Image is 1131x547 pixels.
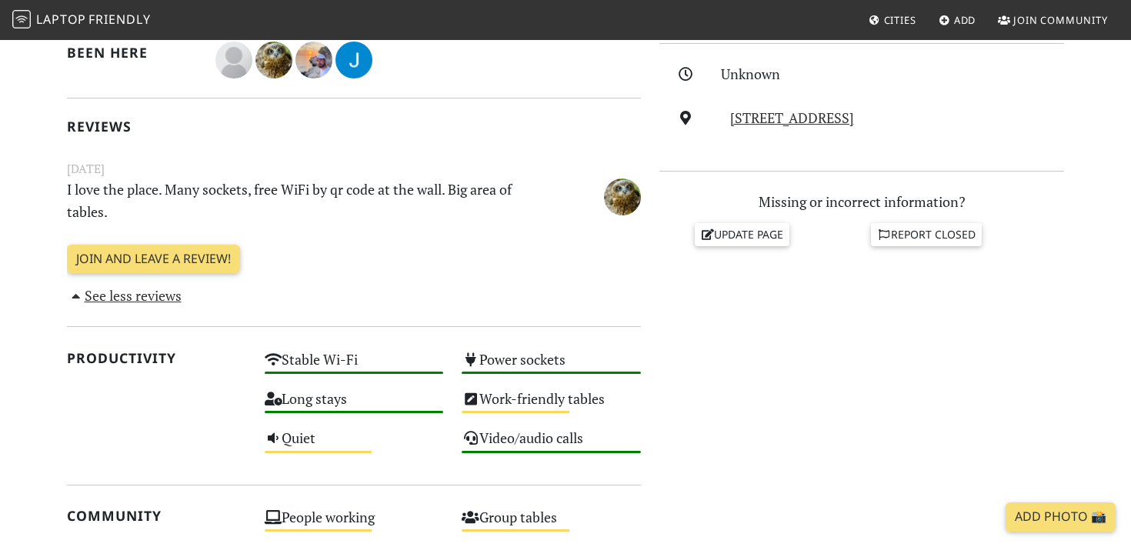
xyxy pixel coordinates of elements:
a: Add [932,6,983,34]
div: Quiet [255,425,453,465]
p: I love the place. Many sockets, free WiFi by qr code at the wall. Big area of tables. [58,178,552,223]
img: LaptopFriendly [12,10,31,28]
p: Missing or incorrect information? [659,191,1064,213]
img: 2954-maksim.jpg [255,42,292,78]
img: 3698-jesse.jpg [335,42,372,78]
span: Evren Dombak [295,49,335,68]
img: 2954-maksim.jpg [604,178,641,215]
span: Jesse H [335,49,372,68]
img: 5401-evren.jpg [295,42,332,78]
div: Long stays [255,386,453,425]
span: Laptop [36,11,86,28]
a: Cities [862,6,922,34]
div: Group tables [452,505,650,544]
div: People working [255,505,453,544]
h2: Productivity [67,350,246,366]
a: [STREET_ADDRESS] [730,108,854,127]
a: LaptopFriendly LaptopFriendly [12,7,151,34]
div: Video/audio calls [452,425,650,465]
div: Power sockets [452,347,650,386]
div: Unknown [721,63,1073,85]
a: Update page [695,223,790,246]
span: Add [954,13,976,27]
h2: Been here [67,45,197,61]
span: Join Community [1013,13,1108,27]
a: See less reviews [67,286,182,305]
small: [DATE] [58,159,650,178]
a: Join Community [992,6,1114,34]
span: Enrico John [215,49,255,68]
span: Максим Сабянин [604,185,641,204]
span: Cities [884,13,916,27]
img: blank-535327c66bd565773addf3077783bbfce4b00ec00e9fd257753287c682c7fa38.png [215,42,252,78]
h2: Community [67,508,246,524]
a: Report closed [871,223,982,246]
span: Максим Сабянин [255,49,295,68]
a: Join and leave a review! [67,245,240,274]
span: Friendly [88,11,150,28]
div: Stable Wi-Fi [255,347,453,386]
h2: Reviews [67,118,641,135]
div: Work-friendly tables [452,386,650,425]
